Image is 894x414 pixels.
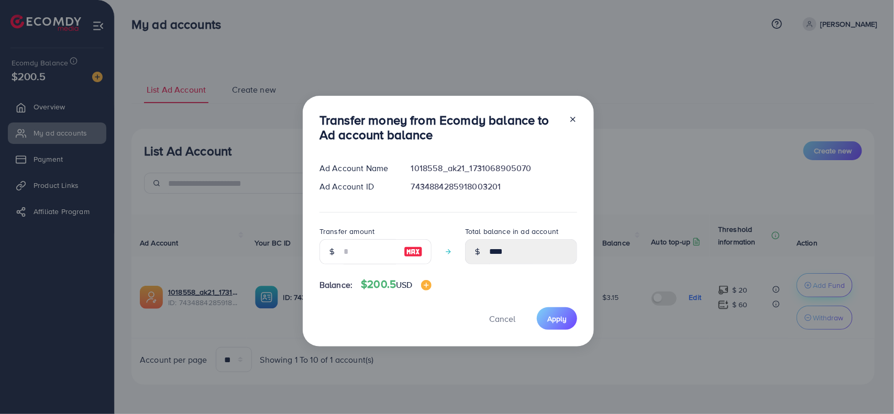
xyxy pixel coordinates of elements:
[849,367,886,406] iframe: Chat
[421,280,432,290] img: image
[537,307,577,330] button: Apply
[476,307,528,330] button: Cancel
[489,313,515,325] span: Cancel
[311,162,403,174] div: Ad Account Name
[403,181,586,193] div: 7434884285918003201
[404,245,423,258] img: image
[396,279,412,290] span: USD
[547,314,567,324] span: Apply
[403,162,586,174] div: 1018558_ak21_1731068905070
[319,279,352,291] span: Balance:
[361,278,431,291] h4: $200.5
[465,226,558,237] label: Total balance in ad account
[319,113,560,143] h3: Transfer money from Ecomdy balance to Ad account balance
[311,181,403,193] div: Ad Account ID
[319,226,374,237] label: Transfer amount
